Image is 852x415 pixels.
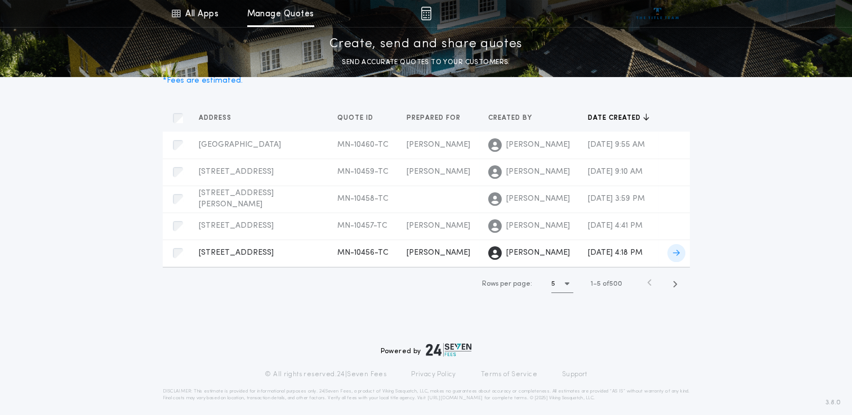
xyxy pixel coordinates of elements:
span: [PERSON_NAME] [407,249,470,257]
span: Address [199,114,234,123]
span: [DATE] 3:59 PM [588,195,645,203]
span: Date created [588,114,643,123]
img: img [421,7,431,20]
span: [DATE] 9:10 AM [588,168,643,176]
div: * Fees are estimated. [163,75,243,87]
span: [GEOGRAPHIC_DATA] [199,141,281,149]
button: 5 [551,275,573,293]
a: Terms of Service [481,370,537,379]
span: [DATE] 4:41 PM [588,222,643,230]
div: Powered by [381,343,472,357]
span: of 500 [603,279,622,289]
a: Privacy Policy [411,370,456,379]
button: Address [199,112,240,124]
span: 1 [591,281,593,287]
button: Created by [488,112,541,124]
a: [URL][DOMAIN_NAME] [427,396,483,400]
button: Quote ID [337,112,382,124]
span: [STREET_ADDRESS][PERSON_NAME] [199,189,274,209]
span: [PERSON_NAME] [506,139,570,151]
span: [STREET_ADDRESS] [199,168,274,176]
span: [STREET_ADDRESS] [199,222,274,230]
p: DISCLAIMER: This estimate is provided for informational purposes only. 24|Seven Fees, a product o... [163,388,690,402]
span: [PERSON_NAME] [407,168,470,176]
span: MN-10456-TC [337,249,389,257]
span: Quote ID [337,114,376,123]
span: [PERSON_NAME] [506,193,570,205]
span: [DATE] 4:18 PM [588,249,643,257]
span: [PERSON_NAME] [506,247,570,259]
span: Rows per page: [482,281,532,287]
img: vs-icon [636,8,679,19]
p: SEND ACCURATE QUOTES TO YOUR CUSTOMERS. [342,57,510,68]
span: Prepared for [407,114,463,123]
span: [PERSON_NAME] [407,141,470,149]
h1: 5 [551,278,555,290]
span: [STREET_ADDRESS] [199,249,274,257]
span: [DATE] 9:55 AM [588,141,645,149]
p: © All rights reserved. 24|Seven Fees [265,370,386,379]
img: logo [426,343,472,357]
button: Date created [588,112,649,124]
span: 5 [597,281,601,287]
span: MN-10457-TC [337,222,387,230]
span: MN-10460-TC [337,141,389,149]
a: Support [562,370,587,379]
span: [PERSON_NAME] [407,222,470,230]
p: Create, send and share quotes [329,35,523,53]
span: MN-10459-TC [337,168,389,176]
span: [PERSON_NAME] [506,220,570,232]
span: MN-10458-TC [337,195,389,203]
span: 3.8.0 [826,398,841,408]
span: [PERSON_NAME] [506,166,570,178]
span: Created by [488,114,534,123]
